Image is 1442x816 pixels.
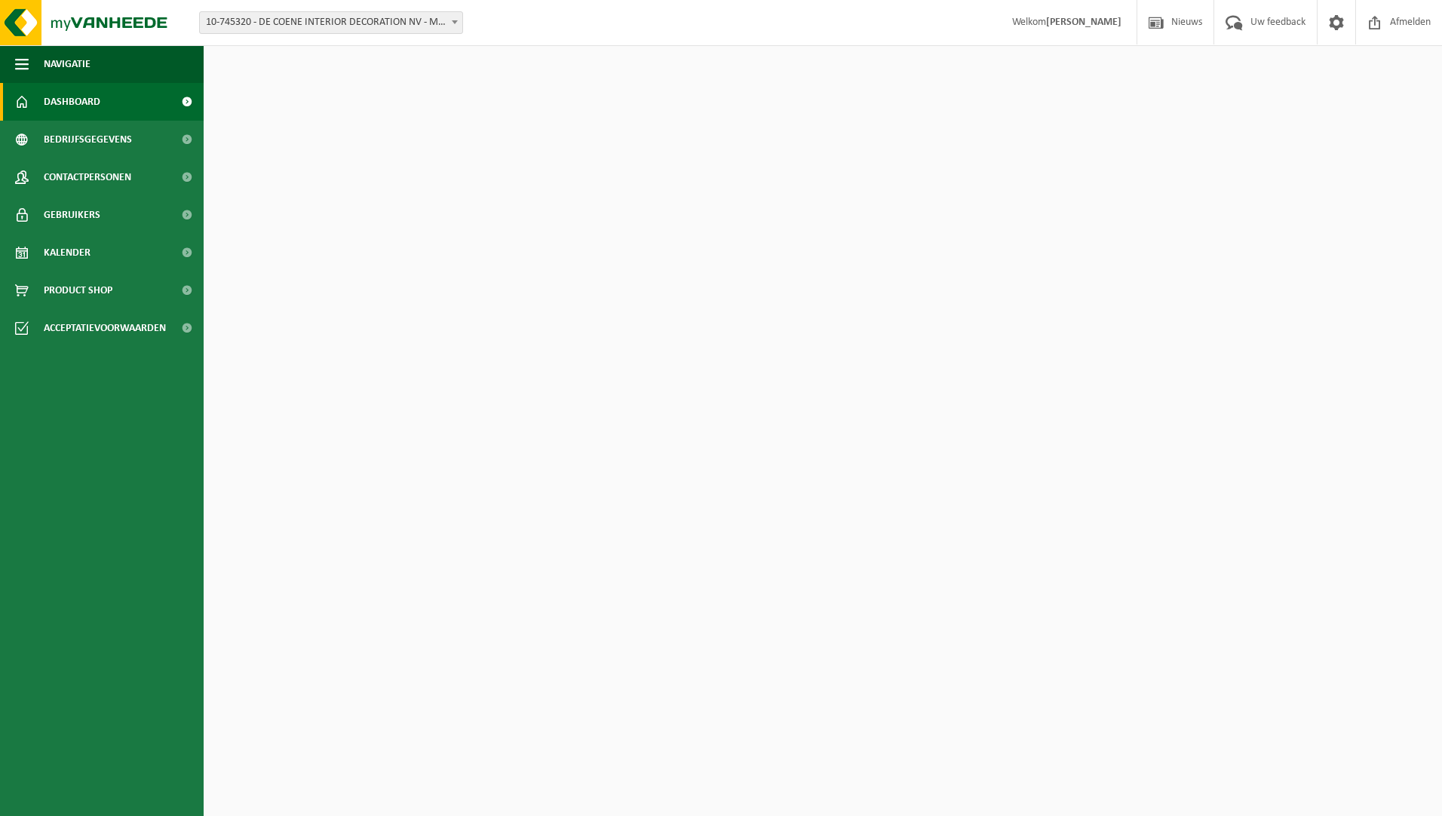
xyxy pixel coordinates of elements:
span: Bedrijfsgegevens [44,121,132,158]
span: 10-745320 - DE COENE INTERIOR DECORATION NV - MARKE [199,11,463,34]
span: Kalender [44,234,91,271]
span: Navigatie [44,45,91,83]
span: Dashboard [44,83,100,121]
span: Gebruikers [44,196,100,234]
span: Acceptatievoorwaarden [44,309,166,347]
span: Contactpersonen [44,158,131,196]
strong: [PERSON_NAME] [1046,17,1121,28]
span: 10-745320 - DE COENE INTERIOR DECORATION NV - MARKE [200,12,462,33]
span: Product Shop [44,271,112,309]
